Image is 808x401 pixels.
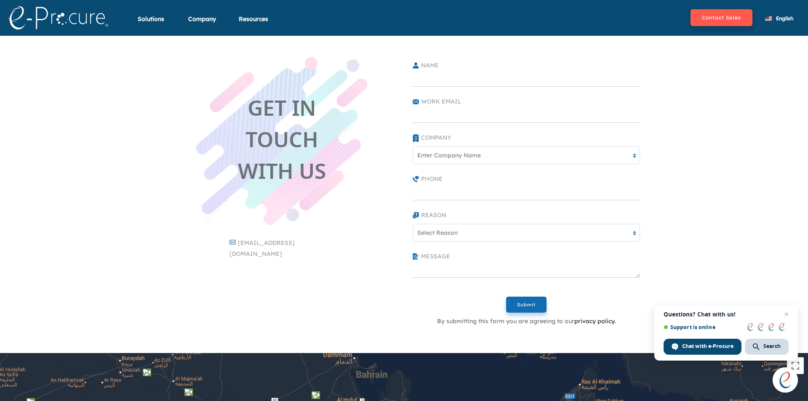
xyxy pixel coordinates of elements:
[691,9,752,26] button: Contact Sales
[229,238,335,260] div: [EMAIL_ADDRESS][DOMAIN_NAME]
[776,15,793,21] span: English
[413,317,640,326] div: By submitting this form you are agreeing to our
[413,211,446,220] label: Reason
[506,297,547,313] button: Submit
[413,212,419,219] img: reason
[413,252,450,261] label: Message
[745,339,789,355] div: Search
[8,6,108,29] img: logo
[413,61,439,70] label: Name
[664,339,741,355] div: Chat with e-Procure
[773,367,798,393] div: Open chat
[239,15,268,34] div: Resources
[413,62,419,69] img: name
[138,15,164,34] div: Solutions
[413,99,419,104] img: email
[413,253,419,260] img: message
[229,57,335,189] div: GET IN TOUCH WITH US
[229,240,236,245] img: emailIcon
[188,15,216,34] div: Company
[413,97,461,106] label: Work Email
[664,324,741,330] span: Support is online
[413,175,443,183] label: Phone
[413,133,451,142] label: Company
[417,228,458,236] span: Select Reason
[787,357,804,374] button: Toggle fullscreen view
[417,151,481,159] div: Enter Company Name
[413,176,419,182] img: phone
[664,311,789,318] span: Questions? Chat with us!
[413,134,419,142] img: company
[682,343,733,350] span: Chat with e-Procure
[763,343,781,350] span: Search
[574,317,616,325] a: privacy policy.
[781,309,792,319] span: Close chat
